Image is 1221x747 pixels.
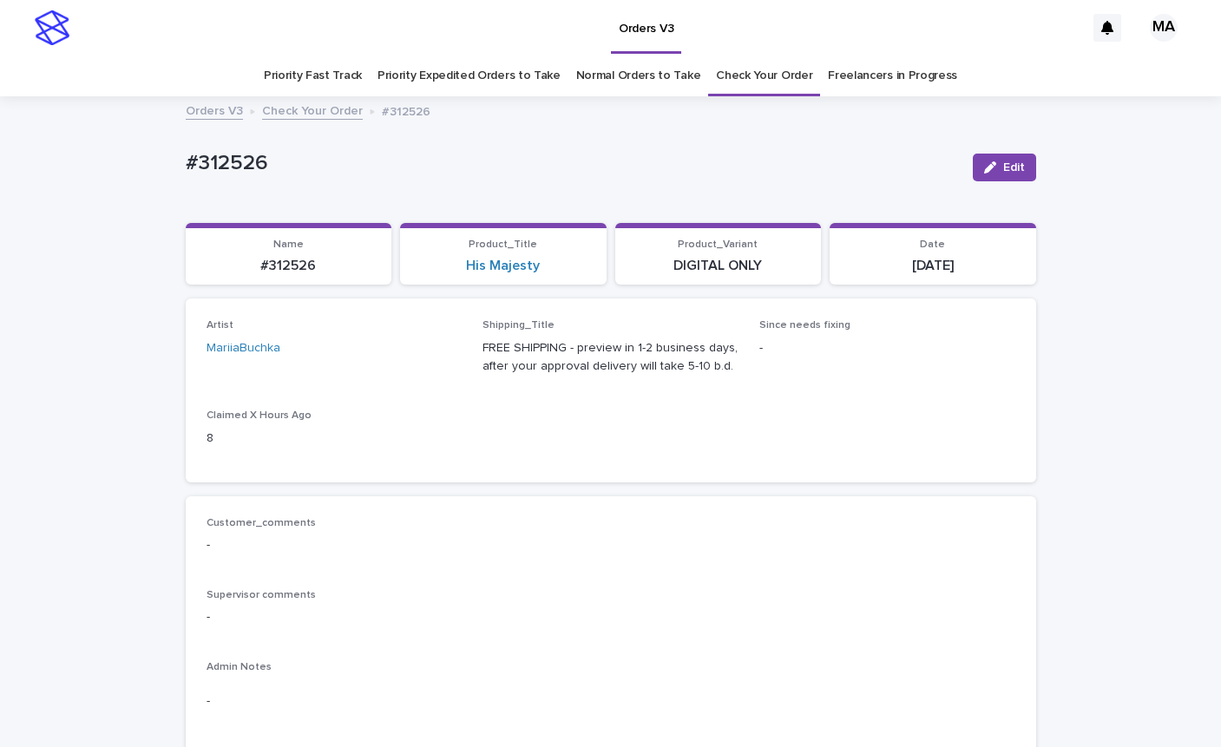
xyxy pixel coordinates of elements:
[264,56,362,96] a: Priority Fast Track
[186,151,959,176] p: #312526
[576,56,701,96] a: Normal Orders to Take
[1150,14,1178,42] div: MA
[186,100,243,120] a: Orders V3
[920,239,945,250] span: Date
[262,100,363,120] a: Check Your Order
[828,56,957,96] a: Freelancers in Progress
[207,590,316,600] span: Supervisor comments
[207,339,280,357] a: MariiaBuchka
[207,410,312,421] span: Claimed X Hours Ago
[840,258,1026,274] p: [DATE]
[973,154,1036,181] button: Edit
[196,258,382,274] p: #312526
[482,339,739,376] p: FREE SHIPPING - preview in 1-2 business days, after your approval delivery will take 5-10 b.d.
[207,608,1015,626] p: -
[207,662,272,672] span: Admin Notes
[207,429,463,448] p: 8
[207,320,233,331] span: Artist
[759,320,850,331] span: Since needs fixing
[759,339,1015,357] p: -
[382,101,430,120] p: #312526
[482,320,555,331] span: Shipping_Title
[207,692,1015,711] p: -
[469,239,537,250] span: Product_Title
[716,56,812,96] a: Check Your Order
[273,239,304,250] span: Name
[626,258,811,274] p: DIGITAL ONLY
[1003,161,1025,174] span: Edit
[678,239,758,250] span: Product_Variant
[35,10,69,45] img: stacker-logo-s-only.png
[207,536,1015,554] p: -
[377,56,561,96] a: Priority Expedited Orders to Take
[466,258,540,274] a: His Majesty
[207,518,316,528] span: Customer_comments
